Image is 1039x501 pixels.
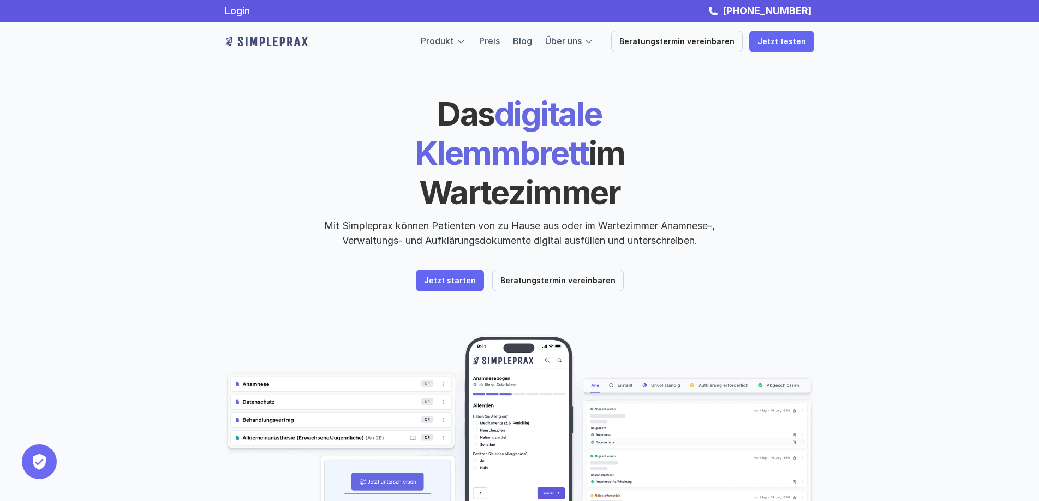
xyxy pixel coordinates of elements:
a: Jetzt testen [749,31,814,52]
a: Beratungstermin vereinbaren [611,31,743,52]
a: Preis [479,35,500,46]
a: Beratungstermin vereinbaren [492,270,624,291]
span: im Wartezimmer [419,133,631,212]
p: Jetzt testen [757,37,806,46]
strong: [PHONE_NUMBER] [722,5,811,16]
a: Blog [513,35,532,46]
p: Beratungstermin vereinbaren [500,276,616,285]
p: Mit Simpleprax können Patienten von zu Hause aus oder im Wartezimmer Anamnese-, Verwaltungs- und ... [315,218,724,248]
p: Jetzt starten [424,276,476,285]
a: Login [225,5,250,16]
a: Produkt [421,35,454,46]
h1: digitale Klemmbrett [331,94,708,212]
a: [PHONE_NUMBER] [720,5,814,16]
a: Über uns [545,35,582,46]
span: Das [437,94,494,133]
a: Jetzt starten [416,270,484,291]
p: Beratungstermin vereinbaren [619,37,735,46]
